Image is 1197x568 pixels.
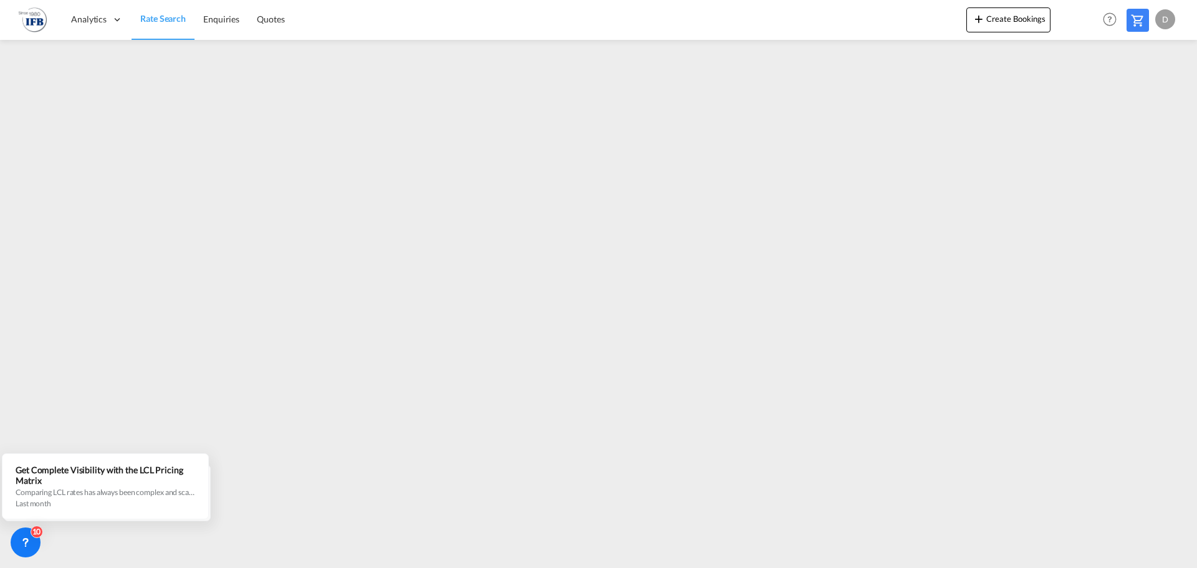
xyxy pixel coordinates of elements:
span: Rate Search [140,13,186,24]
span: Help [1099,9,1120,30]
span: Enquiries [203,14,239,24]
div: Help [1099,9,1127,31]
span: Quotes [257,14,284,24]
div: D [1155,9,1175,29]
button: icon-plus 400-fgCreate Bookings [966,7,1050,32]
span: Analytics [71,13,107,26]
md-icon: icon-plus 400-fg [971,11,986,26]
img: de31bbe0256b11eebba44b54815f083d.png [19,6,47,34]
